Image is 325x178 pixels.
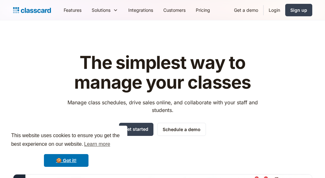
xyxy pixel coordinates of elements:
[83,139,111,149] a: learn more about cookies
[290,7,307,13] div: Sign up
[229,3,263,17] a: Get a demo
[119,123,153,136] a: Get started
[157,123,206,136] a: Schedule a demo
[11,132,121,149] span: This website uses cookies to ensure you get the best experience on our website.
[191,3,215,17] a: Pricing
[5,126,127,173] div: cookieconsent
[44,154,88,167] a: dismiss cookie message
[123,3,158,17] a: Integrations
[61,53,264,92] h1: The simplest way to manage your classes
[87,3,123,17] div: Solutions
[158,3,191,17] a: Customers
[59,3,87,17] a: Features
[92,7,110,13] div: Solutions
[285,4,312,16] a: Sign up
[13,6,51,15] a: home
[61,99,264,114] p: Manage class schedules, drive sales online, and collaborate with your staff and students.
[264,3,285,17] a: Login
